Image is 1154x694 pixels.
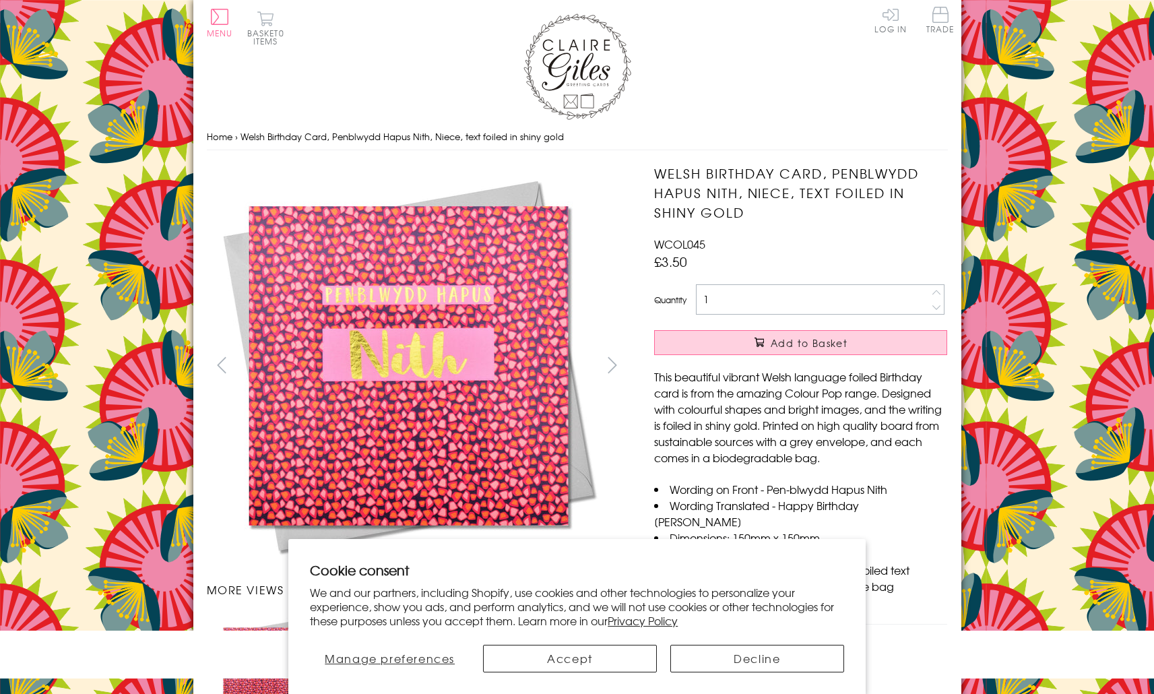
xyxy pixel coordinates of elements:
a: Log In [874,7,907,33]
span: Manage preferences [325,650,455,666]
img: Welsh Birthday Card, Penblwydd Hapus Nith, Niece, text foiled in shiny gold [206,164,610,568]
button: next [597,350,627,380]
li: Wording on Front - Pen-blwydd Hapus Nith [654,481,947,497]
span: WCOL045 [654,236,705,252]
h2: Cookie consent [310,561,844,579]
button: prev [207,350,237,380]
label: Quantity [654,294,686,306]
span: 0 items [253,27,284,47]
li: Dimensions: 150mm x 150mm [654,530,947,546]
span: Add to Basket [771,336,847,350]
img: Claire Giles Greetings Cards [523,13,631,120]
p: This beautiful vibrant Welsh language foiled Birthday card is from the amazing Colour Pop range. ... [654,369,947,466]
span: Trade [926,7,955,33]
button: Accept [483,645,657,672]
p: We and our partners, including Shopify, use cookies and other technologies to personalize your ex... [310,586,844,627]
img: Welsh Birthday Card, Penblwydd Hapus Nith, Niece, text foiled in shiny gold [627,164,1031,568]
button: Decline [670,645,844,672]
button: Manage preferences [310,645,470,672]
button: Basket0 items [247,11,284,45]
a: Trade [926,7,955,36]
li: Wording Translated - Happy Birthday [PERSON_NAME] [654,497,947,530]
span: › [235,130,238,143]
a: Privacy Policy [608,612,678,629]
nav: breadcrumbs [207,123,948,151]
span: £3.50 [654,252,687,271]
h3: More views [207,581,628,598]
button: Add to Basket [654,330,947,355]
h1: Welsh Birthday Card, Penblwydd Hapus Nith, Niece, text foiled in shiny gold [654,164,947,222]
button: Menu [207,9,233,37]
span: Welsh Birthday Card, Penblwydd Hapus Nith, Niece, text foiled in shiny gold [241,130,564,143]
span: Menu [207,27,233,39]
a: Home [207,130,232,143]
